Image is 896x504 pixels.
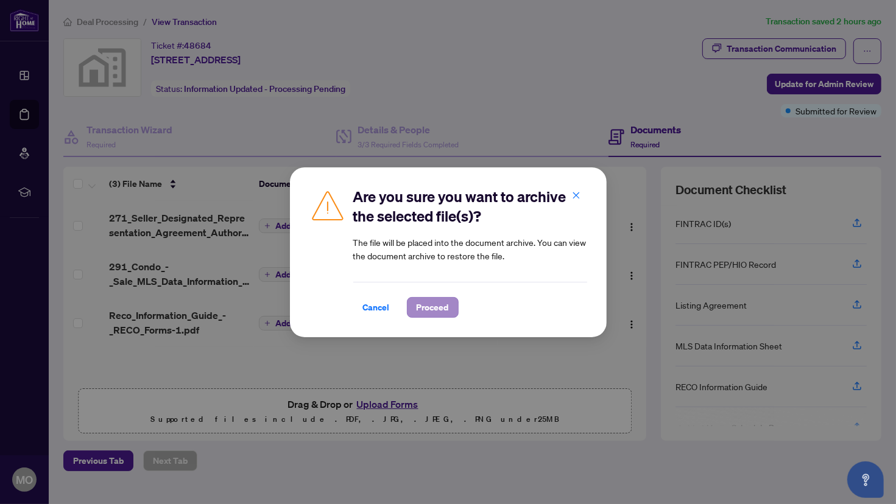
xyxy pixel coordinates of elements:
[417,298,449,317] span: Proceed
[309,187,346,223] img: Caution Icon
[847,461,884,498] button: Open asap
[353,187,587,226] h2: Are you sure you want to archive the selected file(s)?
[407,297,459,318] button: Proceed
[353,297,400,318] button: Cancel
[353,236,587,262] article: The file will be placed into the document archive. You can view the document archive to restore t...
[572,191,580,200] span: close
[363,298,390,317] span: Cancel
